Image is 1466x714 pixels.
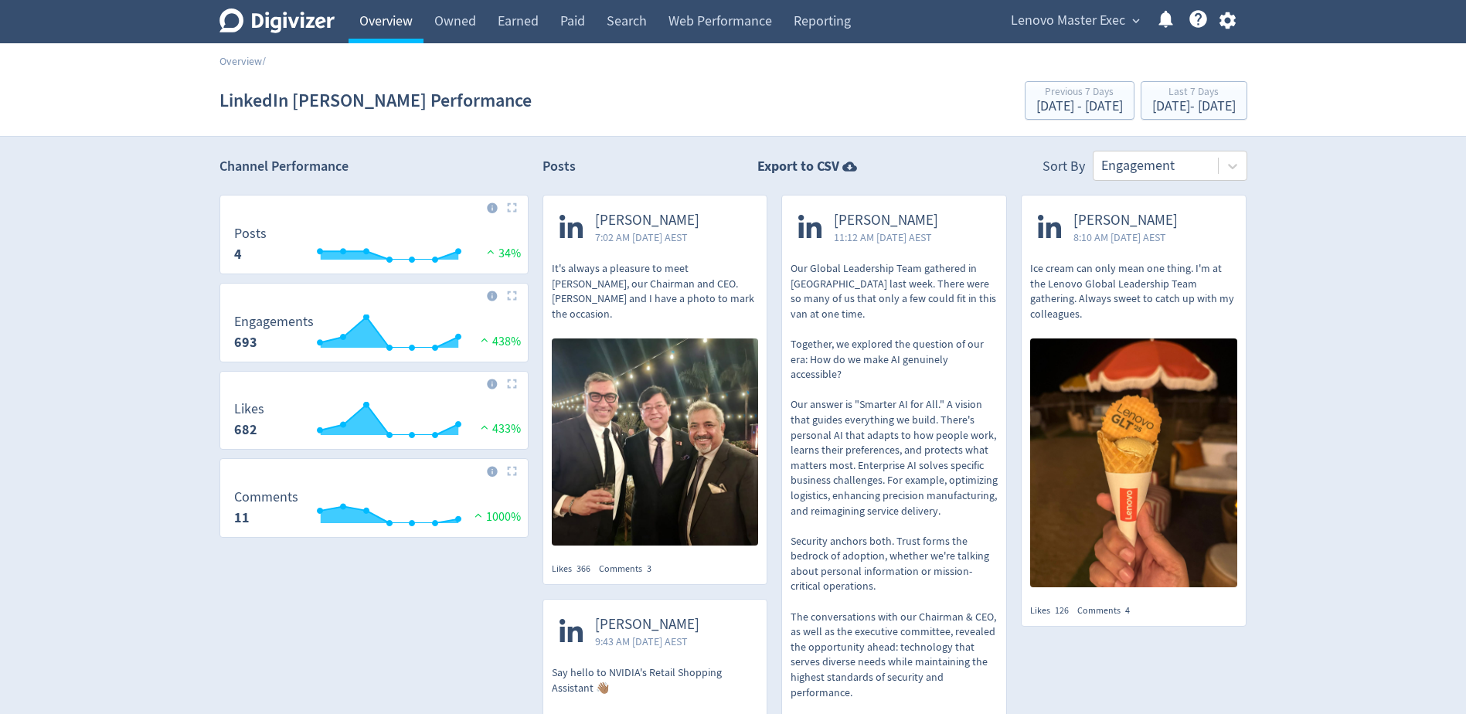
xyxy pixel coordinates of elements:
span: [PERSON_NAME] [595,616,699,634]
span: 7:02 AM [DATE] AEST [595,229,699,245]
span: 126 [1055,604,1069,617]
svg: Engagements 693 [226,314,522,355]
div: Previous 7 Days [1036,87,1123,100]
img: https://media.cf.digivizer.com/images/linkedin-1479586-urn:li:share:7377085185739251714-b5cceb47f... [552,338,759,546]
button: Lenovo Master Exec [1005,8,1144,33]
span: 1000% [471,509,521,525]
span: 438% [477,334,521,349]
img: Placeholder [507,379,517,389]
p: Ice cream can only mean one thing. I'm at the Lenovo Global Leadership Team gathering. Always swe... [1030,261,1237,321]
span: 433% [477,421,521,437]
span: [PERSON_NAME] [1073,212,1178,229]
span: / [262,54,266,68]
p: It's always a pleasure to meet [PERSON_NAME], our Chairman and CEO. [PERSON_NAME] and I have a ph... [552,261,759,321]
div: Sort By [1043,157,1085,181]
p: Our Global Leadership Team gathered in [GEOGRAPHIC_DATA] last week. There were so many of us that... [791,261,998,700]
img: positive-performance.svg [471,509,486,521]
span: 8:10 AM [DATE] AEST [1073,229,1178,245]
div: Likes [1030,604,1077,617]
span: expand_more [1129,14,1143,28]
img: positive-performance.svg [477,421,492,433]
span: 4 [1125,604,1130,617]
img: Placeholder [507,466,517,476]
button: Last 7 Days[DATE]- [DATE] [1141,81,1247,120]
span: [PERSON_NAME] [595,212,699,229]
img: Placeholder [507,202,517,212]
a: Overview [219,54,262,68]
div: [DATE] - [DATE] [1036,100,1123,114]
div: Likes [552,563,599,576]
strong: 4 [234,245,242,263]
strong: 682 [234,420,257,439]
h2: Posts [543,157,576,181]
button: Previous 7 Days[DATE] - [DATE] [1025,81,1134,120]
a: [PERSON_NAME]7:02 AM [DATE] AESTIt's always a pleasure to meet [PERSON_NAME], our Chairman and CE... [543,195,767,550]
dt: Likes [234,400,264,418]
strong: Export to CSV [757,157,839,176]
svg: Likes 682 [226,402,522,443]
span: 11:12 AM [DATE] AEST [834,229,938,245]
div: Comments [1077,604,1138,617]
h2: Channel Performance [219,157,529,176]
strong: 693 [234,333,257,352]
span: 3 [647,563,651,575]
a: [PERSON_NAME]8:10 AM [DATE] AESTIce cream can only mean one thing. I'm at the Lenovo Global Leade... [1022,195,1246,592]
img: https://media.cf.digivizer.com/images/linkedin-1479586-urn:li:share:7376739775627771904-f870b2515... [1030,338,1237,587]
strong: 11 [234,508,250,527]
div: [DATE] - [DATE] [1152,100,1236,114]
img: Placeholder [507,291,517,301]
img: positive-performance.svg [477,334,492,345]
dt: Engagements [234,313,314,331]
div: Comments [599,563,660,576]
dt: Posts [234,225,267,243]
svg: Posts 4 [226,226,522,267]
span: 366 [577,563,590,575]
div: Last 7 Days [1152,87,1236,100]
span: Lenovo Master Exec [1011,8,1125,33]
span: 9:43 AM [DATE] AEST [595,634,699,649]
img: positive-performance.svg [483,246,498,257]
span: [PERSON_NAME] [834,212,938,229]
h1: LinkedIn [PERSON_NAME] Performance [219,76,532,125]
dt: Comments [234,488,298,506]
svg: Comments 11 [226,490,522,531]
span: 34% [483,246,521,261]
